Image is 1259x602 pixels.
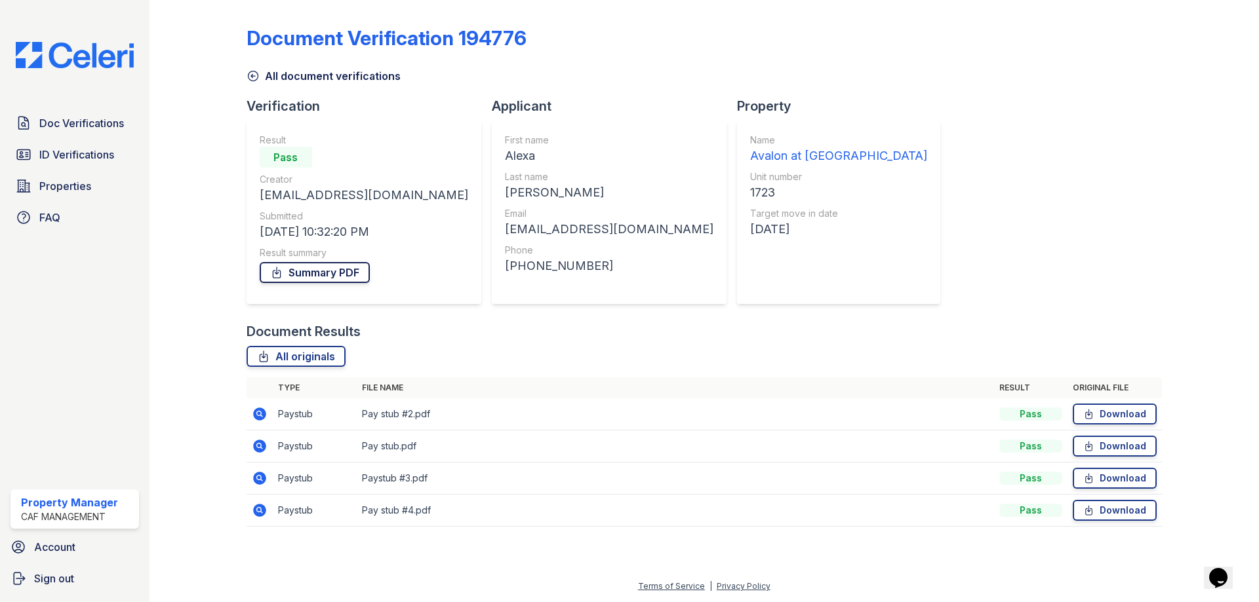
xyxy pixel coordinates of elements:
[1068,377,1162,398] th: Original file
[357,398,994,430] td: Pay stub #2.pdf
[21,510,118,523] div: CAF Management
[273,398,357,430] td: Paystub
[505,244,713,257] div: Phone
[1073,436,1157,457] a: Download
[709,581,712,591] div: |
[260,223,468,241] div: [DATE] 10:32:20 PM
[273,430,357,462] td: Paystub
[34,539,75,555] span: Account
[750,170,927,183] div: Unit number
[357,495,994,527] td: Pay stub #4.pdf
[999,407,1062,421] div: Pass
[273,377,357,398] th: Type
[638,581,705,591] a: Terms of Service
[273,462,357,495] td: Paystub
[505,220,713,238] div: [EMAIL_ADDRESS][DOMAIN_NAME]
[10,141,139,168] a: ID Verifications
[1073,500,1157,521] a: Download
[260,186,468,204] div: [EMAIL_ADDRESS][DOMAIN_NAME]
[5,565,144,592] a: Sign out
[717,581,770,591] a: Privacy Policy
[994,377,1068,398] th: Result
[357,377,994,398] th: File name
[10,204,139,231] a: FAQ
[750,147,927,165] div: Avalon at [GEOGRAPHIC_DATA]
[492,97,737,115] div: Applicant
[750,220,927,238] div: [DATE]
[260,134,468,147] div: Result
[1073,404,1157,424] a: Download
[260,147,312,168] div: Pass
[750,134,927,165] a: Name Avalon at [GEOGRAPHIC_DATA]
[505,147,713,165] div: Alexa
[750,207,927,220] div: Target move in date
[505,134,713,147] div: First name
[505,170,713,183] div: Last name
[21,495,118,510] div: Property Manager
[999,472,1062,485] div: Pass
[5,534,144,560] a: Account
[247,26,527,50] div: Document Verification 194776
[260,246,468,259] div: Result summary
[39,210,60,225] span: FAQ
[505,183,713,202] div: [PERSON_NAME]
[39,178,91,194] span: Properties
[357,462,994,495] td: Paystub #3.pdf
[750,183,927,202] div: 1723
[1204,550,1246,589] iframe: chat widget
[10,110,139,136] a: Doc Verifications
[260,210,468,223] div: Submitted
[357,430,994,462] td: Pay stub.pdf
[247,97,492,115] div: Verification
[39,147,114,162] span: ID Verifications
[39,115,124,131] span: Doc Verifications
[247,322,361,341] div: Document Results
[273,495,357,527] td: Paystub
[10,173,139,199] a: Properties
[260,173,468,186] div: Creator
[505,207,713,220] div: Email
[247,68,401,84] a: All document verifications
[999,504,1062,517] div: Pass
[247,346,346,367] a: All originals
[5,42,144,68] img: CE_Logo_Blue-a8612792a0a2168367f1c8372b55b34899dd931a85d93a1a3d3e32e68fde9ad4.png
[999,440,1062,453] div: Pass
[737,97,951,115] div: Property
[1073,468,1157,489] a: Download
[34,571,74,586] span: Sign out
[260,262,370,283] a: Summary PDF
[505,257,713,275] div: [PHONE_NUMBER]
[750,134,927,147] div: Name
